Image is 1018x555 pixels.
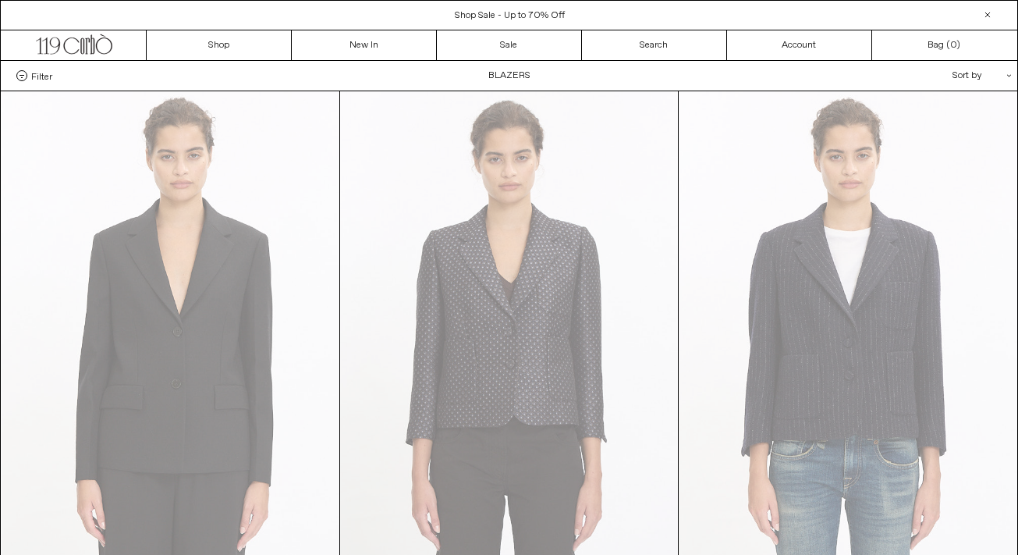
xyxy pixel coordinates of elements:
[950,39,956,52] span: 0
[292,30,437,60] a: New In
[437,30,582,60] a: Sale
[872,30,1017,60] a: Bag ()
[861,61,1002,91] div: Sort by
[455,9,565,22] a: Shop Sale - Up to 70% Off
[582,30,727,60] a: Search
[727,30,872,60] a: Account
[147,30,292,60] a: Shop
[31,70,52,81] span: Filter
[950,38,960,52] span: )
